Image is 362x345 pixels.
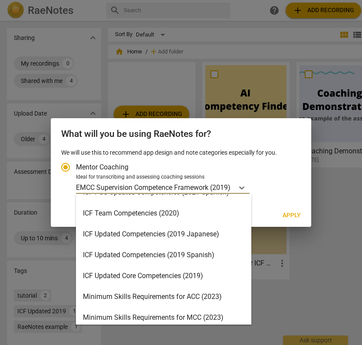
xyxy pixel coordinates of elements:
[76,173,298,181] div: Ideal for transcribing and assessing coaching sessions
[76,245,251,265] div: ICF Updated Competencies (2019 Spanish)
[76,224,251,245] div: ICF Updated Competencies (2019 Japanese)
[61,129,301,139] h2: What will you be using RaeNotes for?
[276,208,308,223] button: Apply
[61,148,301,157] p: We will use this to recommend app design and note categories especially for you.
[76,286,251,307] div: Minimum Skills Requirements for ACC (2023)
[76,265,251,286] div: ICF Updated Core Competencies (2019)
[61,157,301,194] div: Account type
[231,183,233,192] input: Ideal for transcribing and assessing coaching sessionsEMCC Supervision Competence Framework (2019)
[76,182,230,192] p: EMCC Supervision Competence Framework (2019)
[283,211,301,220] span: Apply
[76,307,251,328] div: Minimum Skills Requirements for MCC (2023)
[76,162,128,172] span: Mentor Coaching
[76,203,251,224] div: ICF Team Competencies (2020)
